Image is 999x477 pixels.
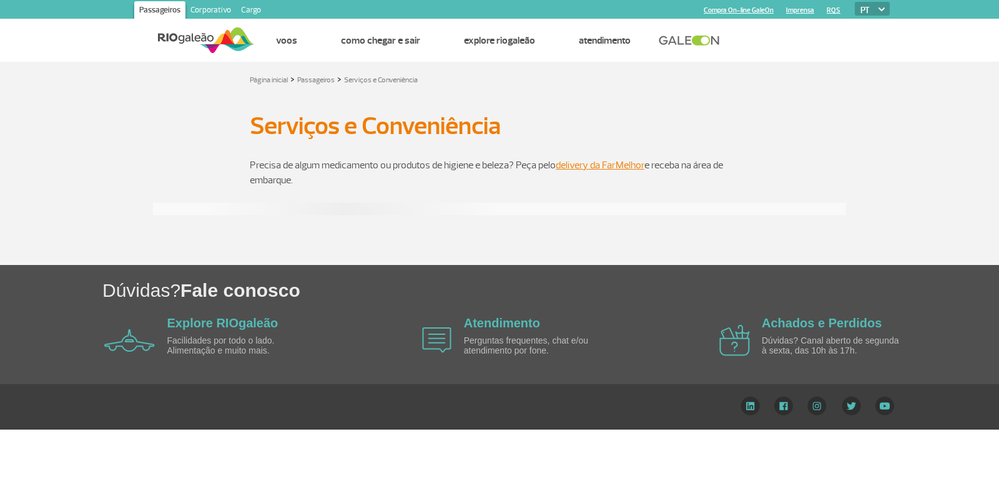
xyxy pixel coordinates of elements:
a: Passageiros [134,1,185,21]
a: Achados e Perdidos [762,316,882,330]
a: > [337,72,342,86]
img: airplane icon [104,329,155,352]
a: delivery da FarMelhor [556,159,644,171]
img: Instagram [807,397,827,415]
a: Atendimento [579,34,631,47]
a: Explore RIOgaleão [167,316,278,330]
img: LinkedIn [741,397,760,415]
span: Fale conosco [180,280,300,301]
a: Voos [276,34,297,47]
p: Precisa de algum medicamento ou produtos de higiene e beleza? Peça pelo e receba na área de embar... [250,158,749,188]
h1: Dúvidas? [102,277,999,303]
img: airplane icon [422,327,451,353]
a: Explore RIOgaleão [464,34,535,47]
a: Corporativo [185,1,236,21]
img: Facebook [774,397,793,415]
a: Imprensa [786,6,814,14]
a: Atendimento [464,316,540,330]
img: airplane icon [719,325,750,356]
p: Facilidades por todo o lado. Alimentação e muito mais. [167,336,311,355]
a: Cargo [236,1,266,21]
a: RQS [827,6,840,14]
a: Serviços e Conveniência [344,75,418,85]
p: Perguntas frequentes, chat e/ou atendimento por fone. [464,336,608,355]
h1: Serviços e Conveniência [250,115,749,137]
p: Dúvidas? Canal aberto de segunda à sexta, das 10h às 17h. [762,336,905,355]
a: Página inicial [250,75,288,85]
a: > [290,72,295,86]
a: Compra On-line GaleOn [704,6,774,14]
a: Como chegar e sair [341,34,420,47]
img: YouTube [875,397,894,415]
a: Passageiros [297,75,335,85]
img: Twitter [842,397,861,415]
